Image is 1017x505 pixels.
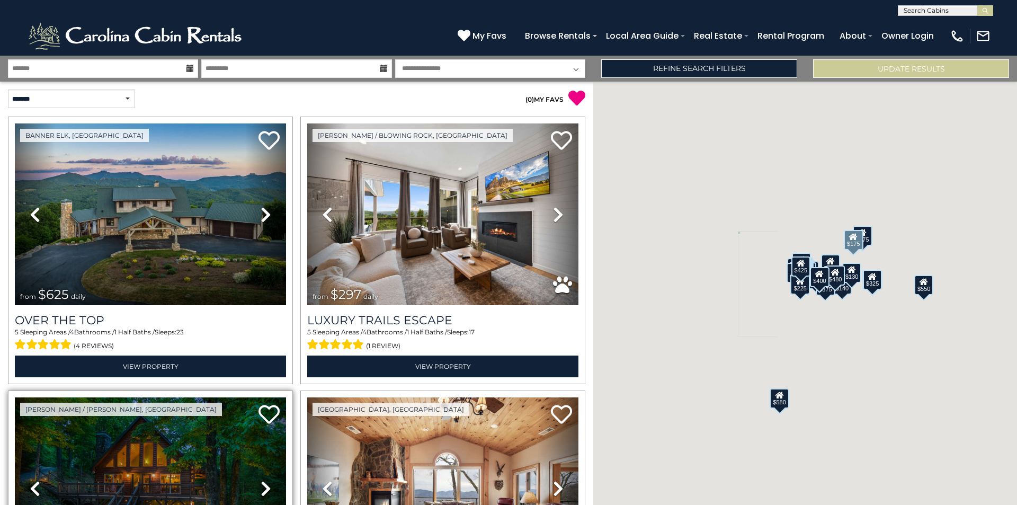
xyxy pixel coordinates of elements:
[15,123,286,305] img: thumbnail_167153549.jpeg
[38,287,69,302] span: $625
[810,267,829,287] div: $400
[842,263,861,283] div: $130
[976,29,991,43] img: mail-regular-white.png
[833,274,852,294] div: $140
[752,26,829,45] a: Rental Program
[307,327,578,353] div: Sleeping Areas / Bathrooms / Sleeps:
[74,339,114,353] span: (4 reviews)
[307,313,578,327] a: Luxury Trails Escape
[258,404,280,427] a: Add to favorites
[551,404,572,427] a: Add to favorites
[826,265,845,285] div: $480
[15,313,286,327] a: Over The Top
[258,130,280,153] a: Add to favorites
[813,59,1009,78] button: Update Results
[472,29,506,42] span: My Favs
[70,328,74,336] span: 4
[407,328,447,336] span: 1 Half Baths /
[790,274,809,295] div: $225
[362,328,367,336] span: 4
[114,328,155,336] span: 1 Half Baths /
[307,356,578,377] a: View Property
[863,270,882,290] div: $325
[331,287,361,302] span: $297
[20,403,222,416] a: [PERSON_NAME] / [PERSON_NAME], [GEOGRAPHIC_DATA]
[525,95,564,103] a: (0)MY FAVS
[307,123,578,305] img: thumbnail_168695581.jpeg
[525,95,534,103] span: ( )
[601,59,797,78] a: Refine Search Filters
[834,26,871,45] a: About
[792,252,811,272] div: $125
[770,388,789,408] div: $580
[458,29,509,43] a: My Favs
[853,225,872,245] div: $175
[20,293,36,300] span: from
[787,262,806,282] div: $230
[528,95,532,103] span: 0
[950,29,965,43] img: phone-regular-white.png
[914,274,933,295] div: $550
[689,26,747,45] a: Real Estate
[176,328,184,336] span: 23
[15,328,19,336] span: 5
[313,129,513,142] a: [PERSON_NAME] / Blowing Rock, [GEOGRAPHIC_DATA]
[469,328,475,336] span: 17
[313,293,328,300] span: from
[601,26,684,45] a: Local Area Guide
[821,254,840,274] div: $349
[844,230,863,250] div: $175
[520,26,596,45] a: Browse Rentals
[15,356,286,377] a: View Property
[15,327,286,353] div: Sleeping Areas / Bathrooms / Sleeps:
[876,26,939,45] a: Owner Login
[363,293,378,300] span: daily
[366,339,400,353] span: (1 review)
[551,130,572,153] a: Add to favorites
[26,20,246,52] img: White-1-2.png
[816,275,835,295] div: $375
[20,129,149,142] a: Banner Elk, [GEOGRAPHIC_DATA]
[71,293,86,300] span: daily
[313,403,469,416] a: [GEOGRAPHIC_DATA], [GEOGRAPHIC_DATA]
[791,256,810,276] div: $425
[307,328,311,336] span: 5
